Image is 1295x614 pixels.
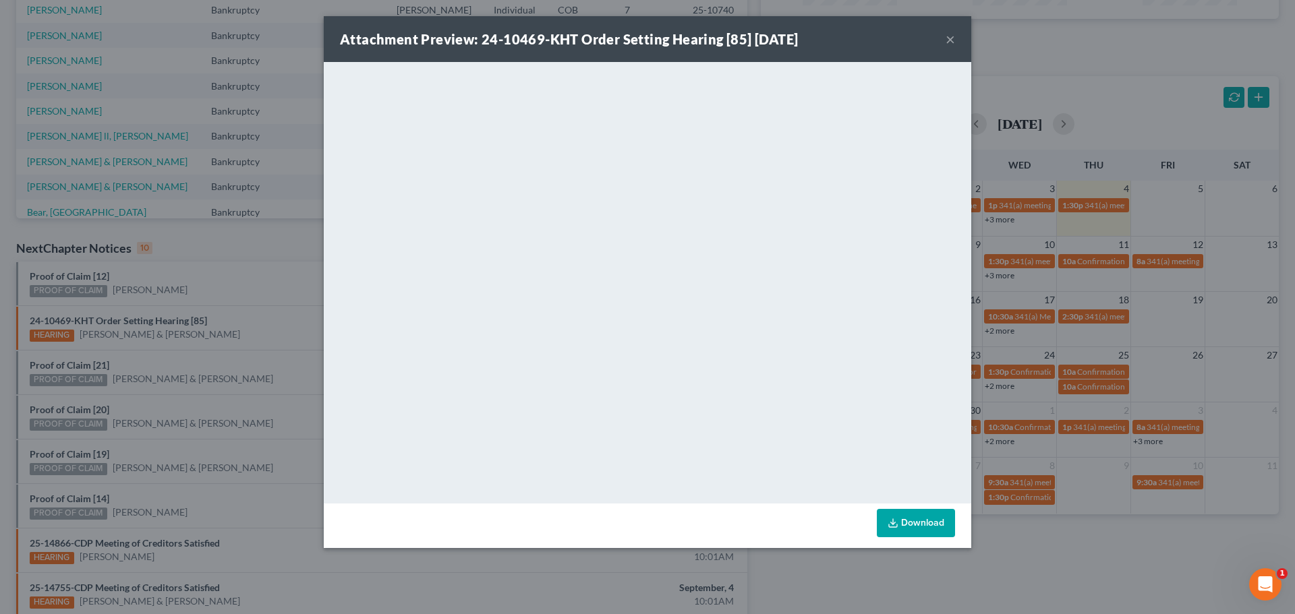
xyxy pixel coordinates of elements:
[1249,568,1282,601] iframe: Intercom live chat
[877,509,955,537] a: Download
[946,31,955,47] button: ×
[340,31,798,47] strong: Attachment Preview: 24-10469-KHT Order Setting Hearing [85] [DATE]
[324,62,971,500] iframe: <object ng-attr-data='[URL][DOMAIN_NAME]' type='application/pdf' width='100%' height='650px'></ob...
[1277,568,1288,579] span: 1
